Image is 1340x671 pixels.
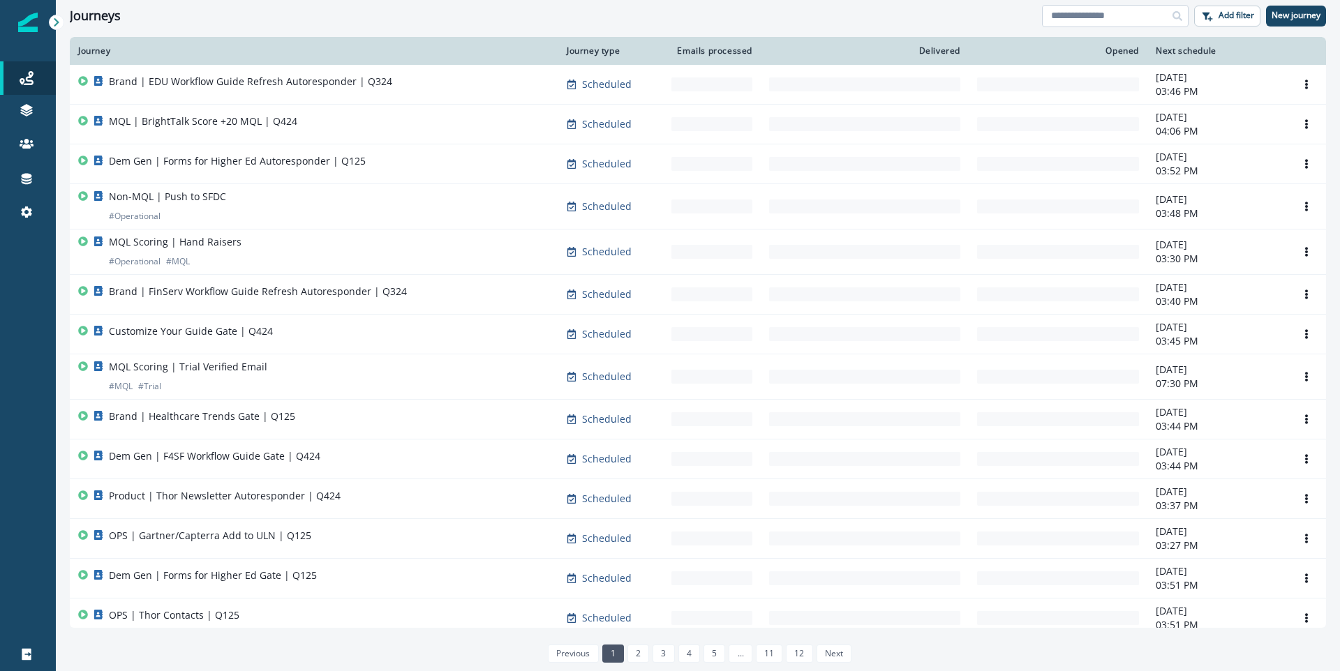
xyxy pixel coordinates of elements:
[1156,334,1279,348] p: 03:45 PM
[1295,196,1318,217] button: Options
[582,157,632,171] p: Scheduled
[70,8,121,24] h1: Journeys
[582,571,632,585] p: Scheduled
[109,75,392,89] p: Brand | EDU Workflow Guide Refresh Autoresponder | Q324
[769,45,960,56] div: Delivered
[1156,459,1279,473] p: 03:44 PM
[582,452,632,466] p: Scheduled
[1156,70,1279,84] p: [DATE]
[1295,284,1318,305] button: Options
[1156,363,1279,377] p: [DATE]
[70,400,1326,439] a: Brand | Healthcare Trends Gate | Q125Scheduled-[DATE]03:44 PMOptions
[109,235,241,249] p: MQL Scoring | Hand Raisers
[1156,84,1279,98] p: 03:46 PM
[70,315,1326,354] a: Customize Your Guide Gate | Q424Scheduled-[DATE]03:45 PMOptions
[602,644,624,663] a: Page 1 is your current page
[70,229,1326,275] a: MQL Scoring | Hand Raisers#Operational#MQLScheduled-[DATE]03:30 PMOptions
[70,598,1326,638] a: OPS | Thor Contacts | Q125Scheduled-[DATE]03:51 PMOptions
[109,209,161,223] p: # Operational
[1156,604,1279,618] p: [DATE]
[1295,608,1318,628] button: Options
[109,285,407,299] p: Brand | FinServ Workflow Guide Refresh Autoresponder | Q324
[109,529,311,543] p: OPS | Gartner/Capterra Add to ULN | Q125
[678,644,700,663] a: Page 4
[1156,405,1279,419] p: [DATE]
[1295,74,1318,95] button: Options
[582,199,632,213] p: Scheduled
[1156,618,1279,632] p: 03:51 PM
[703,644,725,663] a: Page 5
[70,65,1326,105] a: Brand | EDU Workflow Guide Refresh Autoresponder | Q324Scheduled-[DATE]03:46 PMOptions
[1156,124,1279,138] p: 04:06 PM
[582,611,632,625] p: Scheduled
[109,489,341,503] p: Product | Thor Newsletter Autoresponder | Q424
[138,379,161,393] p: # Trial
[1295,324,1318,345] button: Options
[729,644,752,663] a: Jump forward
[1156,45,1279,56] div: Next schedule
[653,644,674,663] a: Page 3
[109,360,267,374] p: MQL Scoring | Trial Verified Email
[1156,238,1279,252] p: [DATE]
[109,324,273,338] p: Customize Your Guide Gate | Q424
[109,190,226,204] p: Non-MQL | Push to SFDC
[567,45,655,56] div: Journey type
[671,45,752,56] div: Emails processed
[1295,528,1318,549] button: Options
[582,287,632,301] p: Scheduled
[70,439,1326,479] a: Dem Gen | F4SF Workflow Guide Gate | Q424Scheduled-[DATE]03:44 PMOptions
[1156,193,1279,206] p: [DATE]
[109,449,320,463] p: Dem Gen | F4SF Workflow Guide Gate | Q424
[109,255,161,269] p: # Operational
[756,644,782,663] a: Page 11
[70,105,1326,144] a: MQL | BrightTalk Score +20 MQL | Q424Scheduled-[DATE]04:06 PMOptions
[166,255,190,269] p: # MQL
[582,117,632,131] p: Scheduled
[1295,568,1318,589] button: Options
[1295,409,1318,430] button: Options
[78,45,550,56] div: Journey
[109,154,366,168] p: Dem Gen | Forms for Higher Ed Autoresponder | Q125
[1156,485,1279,499] p: [DATE]
[1156,110,1279,124] p: [DATE]
[1295,114,1318,135] button: Options
[1156,564,1279,578] p: [DATE]
[1156,377,1279,391] p: 07:30 PM
[1156,499,1279,513] p: 03:37 PM
[582,327,632,341] p: Scheduled
[1156,578,1279,592] p: 03:51 PM
[70,275,1326,315] a: Brand | FinServ Workflow Guide Refresh Autoresponder | Q324Scheduled-[DATE]03:40 PMOptions
[109,568,317,582] p: Dem Gen | Forms for Higher Ed Gate | Q125
[1156,206,1279,220] p: 03:48 PM
[582,245,632,259] p: Scheduled
[109,114,297,128] p: MQL | BrightTalk Score +20 MQL | Q424
[1295,241,1318,262] button: Options
[18,13,38,32] img: Inflection
[1156,525,1279,538] p: [DATE]
[582,412,632,426] p: Scheduled
[1295,448,1318,469] button: Options
[70,144,1326,184] a: Dem Gen | Forms for Higher Ed Autoresponder | Q125Scheduled-[DATE]03:52 PMOptions
[1156,445,1279,459] p: [DATE]
[109,379,133,393] p: # MQL
[1156,320,1279,334] p: [DATE]
[70,184,1326,229] a: Non-MQL | Push to SFDC#OperationalScheduled-[DATE]03:48 PMOptions
[544,644,851,663] ul: Pagination
[70,354,1326,400] a: MQL Scoring | Trial Verified Email#MQL#TrialScheduled-[DATE]07:30 PMOptions
[1219,10,1254,20] p: Add filter
[1295,153,1318,174] button: Options
[1295,366,1318,387] button: Options
[1272,10,1320,20] p: New journey
[817,644,851,663] a: Next page
[1156,150,1279,164] p: [DATE]
[582,370,632,384] p: Scheduled
[1194,6,1260,27] button: Add filter
[582,77,632,91] p: Scheduled
[627,644,649,663] a: Page 2
[70,519,1326,559] a: OPS | Gartner/Capterra Add to ULN | Q125Scheduled-[DATE]03:27 PMOptions
[1156,294,1279,308] p: 03:40 PM
[1156,252,1279,266] p: 03:30 PM
[1156,538,1279,552] p: 03:27 PM
[109,608,239,622] p: OPS | Thor Contacts | Q125
[70,559,1326,598] a: Dem Gen | Forms for Higher Ed Gate | Q125Scheduled-[DATE]03:51 PMOptions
